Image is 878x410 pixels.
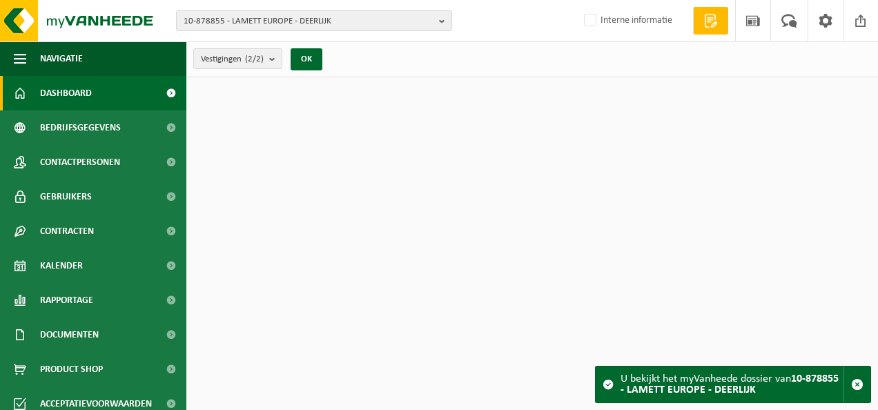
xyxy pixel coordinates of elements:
[291,48,322,70] button: OK
[40,179,92,214] span: Gebruikers
[621,367,843,402] div: U bekijkt het myVanheede dossier van
[176,10,452,31] button: 10-878855 - LAMETT EUROPE - DEERLIJK
[40,110,121,145] span: Bedrijfsgegevens
[201,49,264,70] span: Vestigingen
[40,214,94,248] span: Contracten
[40,318,99,352] span: Documenten
[40,76,92,110] span: Dashboard
[581,10,672,31] label: Interne informatie
[40,352,103,387] span: Product Shop
[193,48,282,69] button: Vestigingen(2/2)
[245,55,264,64] count: (2/2)
[40,41,83,76] span: Navigatie
[40,145,120,179] span: Contactpersonen
[40,248,83,283] span: Kalender
[621,373,839,396] strong: 10-878855 - LAMETT EUROPE - DEERLIJK
[40,283,93,318] span: Rapportage
[184,11,433,32] span: 10-878855 - LAMETT EUROPE - DEERLIJK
